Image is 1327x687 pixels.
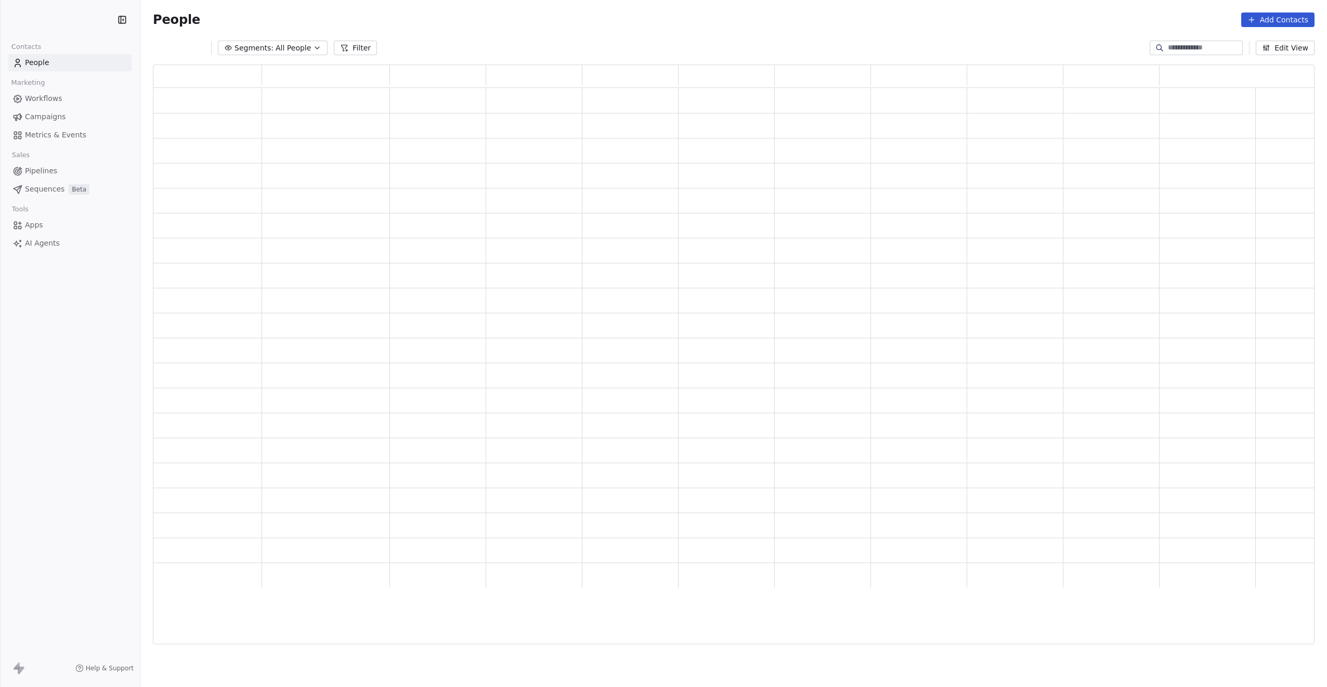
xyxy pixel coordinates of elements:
a: Help & Support [75,664,134,672]
span: Tools [7,201,33,217]
button: Filter [334,41,377,55]
span: Workflows [25,93,62,104]
span: Contacts [7,39,46,55]
span: Campaigns [25,111,66,122]
button: Edit View [1256,41,1315,55]
a: Metrics & Events [8,126,132,144]
a: People [8,54,132,71]
a: Pipelines [8,162,132,180]
span: Beta [69,184,89,195]
span: Apps [25,220,43,231]
span: Sequences [25,184,64,195]
div: grid [153,88,1315,645]
button: Add Contacts [1241,12,1315,27]
a: Apps [8,217,132,234]
span: Sales [7,147,34,163]
span: Metrics & Events [25,130,86,141]
span: Help & Support [86,664,134,672]
a: AI Agents [8,235,132,252]
span: All People [276,43,311,54]
span: People [25,57,49,68]
span: People [153,12,200,28]
span: Segments: [235,43,274,54]
span: AI Agents [25,238,60,249]
span: Marketing [7,75,49,91]
a: Workflows [8,90,132,107]
span: Pipelines [25,166,57,176]
a: SequencesBeta [8,181,132,198]
a: Campaigns [8,108,132,125]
